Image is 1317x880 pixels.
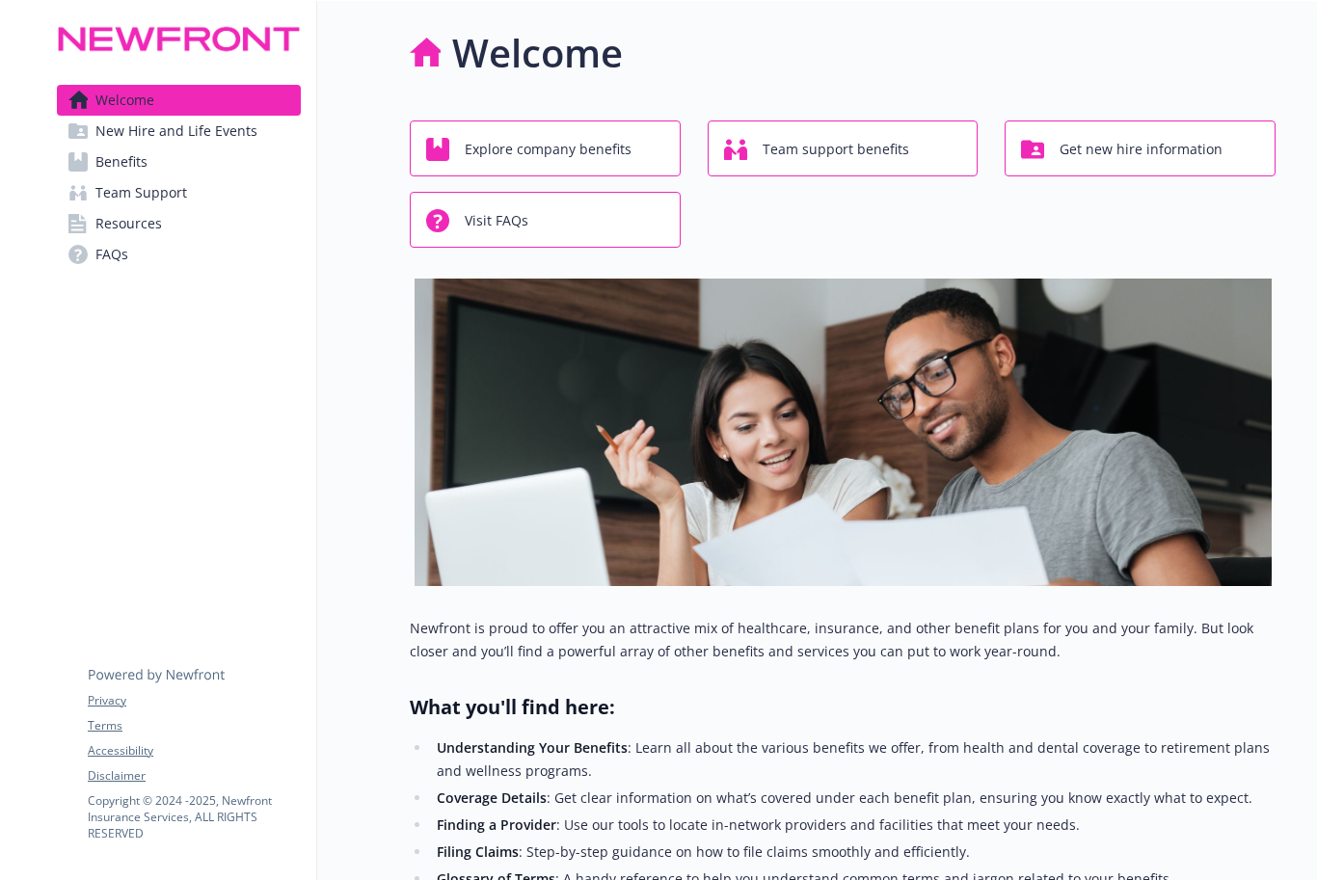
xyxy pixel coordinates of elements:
[57,147,301,177] a: Benefits
[431,787,1276,810] li: : Get clear information on what’s covered under each benefit plan, ensuring you know exactly what...
[431,840,1276,864] li: : Step-by-step guidance on how to file claims smoothly and efficiently.
[88,792,300,841] p: Copyright © 2024 - 2025 , Newfront Insurance Services, ALL RIGHTS RESERVED
[95,177,187,208] span: Team Support
[763,131,909,168] span: Team support benefits
[88,717,300,734] a: Terms
[88,767,300,785] a: Disclaimer
[95,116,257,147] span: New Hire and Life Events
[437,815,556,834] strong: Finding a Provider
[1060,131,1223,168] span: Get new hire information
[95,208,162,239] span: Resources
[452,24,623,82] h1: Welcome
[410,617,1276,663] p: Newfront is proud to offer you an attractive mix of healthcare, insurance, and other benefit plan...
[88,742,300,760] a: Accessibility
[437,788,547,807] strong: Coverage Details
[57,239,301,270] a: FAQs
[465,202,528,239] span: Visit FAQs
[437,738,628,757] strong: Understanding Your Benefits
[95,147,148,177] span: Benefits
[431,736,1276,783] li: : Learn all about the various benefits we offer, from health and dental coverage to retirement pl...
[410,694,1276,721] h2: What you'll find here:
[708,120,979,176] button: Team support benefits
[57,208,301,239] a: Resources
[57,85,301,116] a: Welcome
[95,85,154,116] span: Welcome
[95,239,128,270] span: FAQs
[1005,120,1276,176] button: Get new hire information
[57,177,301,208] a: Team Support
[415,279,1272,586] img: overview page banner
[410,192,681,248] button: Visit FAQs
[57,116,301,147] a: New Hire and Life Events
[410,120,681,176] button: Explore company benefits
[465,131,632,168] span: Explore company benefits
[88,692,300,709] a: Privacy
[437,842,519,861] strong: Filing Claims
[431,813,1276,837] li: : Use our tools to locate in-network providers and facilities that meet your needs.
